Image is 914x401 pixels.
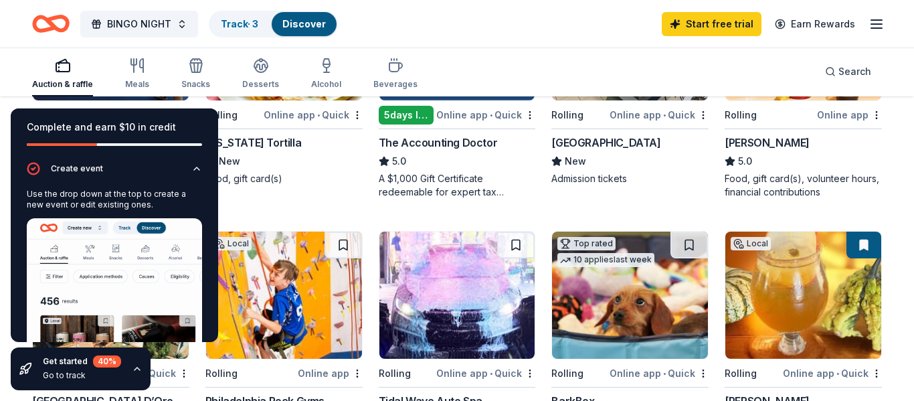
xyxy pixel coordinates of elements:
button: BINGO NIGHT [80,11,198,37]
div: Snacks [181,79,210,90]
div: A $1,000 Gift Certificate redeemable for expert tax preparation or tax resolution services—recipi... [379,172,536,199]
div: Local [731,237,771,250]
button: Auction & raffle [32,52,93,96]
span: 5.0 [392,153,406,169]
span: New [565,153,586,169]
span: New [219,153,240,169]
a: Home [32,8,70,39]
img: Image for Philadelphia Rock Gyms [206,232,362,359]
div: Create event [27,183,202,374]
div: Online app Quick [783,365,882,382]
div: Online app [298,365,363,382]
div: Online app Quick [264,106,363,123]
span: • [663,110,666,121]
div: Food, gift card(s) [205,172,363,185]
button: Create event [27,162,202,183]
span: • [490,110,492,121]
div: Online app [817,106,882,123]
div: Online app Quick [436,365,535,382]
span: • [836,368,839,379]
div: Rolling [551,107,583,123]
button: Meals [125,52,149,96]
span: 5.0 [738,153,752,169]
a: Track· 3 [221,18,258,29]
div: Rolling [379,366,411,382]
div: 10 applies last week [557,253,654,267]
div: Get started [43,355,121,368]
div: [US_STATE] Tortilla [205,135,301,151]
div: The Accounting Doctor [379,135,498,151]
div: Online app Quick [436,106,535,123]
div: Online app Quick [610,106,709,123]
div: Desserts [242,79,279,90]
img: Image for Tidal Wave Auto Spa [379,232,535,359]
div: Rolling [551,366,583,382]
span: • [317,110,320,121]
span: • [490,368,492,379]
a: Start free trial [662,12,761,36]
div: Alcohol [311,79,341,90]
div: Food, gift card(s), volunteer hours, financial contributions [725,172,882,199]
div: [PERSON_NAME] [725,135,810,151]
button: Track· 3Discover [209,11,338,37]
button: Alcohol [311,52,341,96]
button: Beverages [373,52,418,96]
button: Desserts [242,52,279,96]
div: Auction & raffle [32,79,93,90]
div: Beverages [373,79,418,90]
div: Local [211,237,252,250]
div: Rolling [725,366,757,382]
div: [GEOGRAPHIC_DATA] [551,135,660,151]
div: Go to track [43,370,121,381]
div: 40 % [93,355,121,368]
button: Snacks [181,52,210,96]
div: Complete and earn $10 in credit [27,119,202,135]
div: Meals [125,79,149,90]
div: Admission tickets [551,172,709,185]
div: Use the drop down at the top to create a new event or edit existing ones. [27,189,202,210]
img: Image for Jamison Pourhouse [725,232,881,359]
span: Search [838,64,871,80]
div: 5 days left [379,106,434,125]
div: Create event [51,163,103,174]
div: Top rated [557,237,616,250]
span: • [663,368,666,379]
span: BINGO NIGHT [107,16,171,32]
button: Search [814,58,882,85]
a: Discover [282,18,326,29]
div: Rolling [725,107,757,123]
img: Create [27,218,202,363]
div: Online app Quick [610,365,709,382]
img: Image for BarkBox [552,232,708,359]
a: Earn Rewards [767,12,863,36]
